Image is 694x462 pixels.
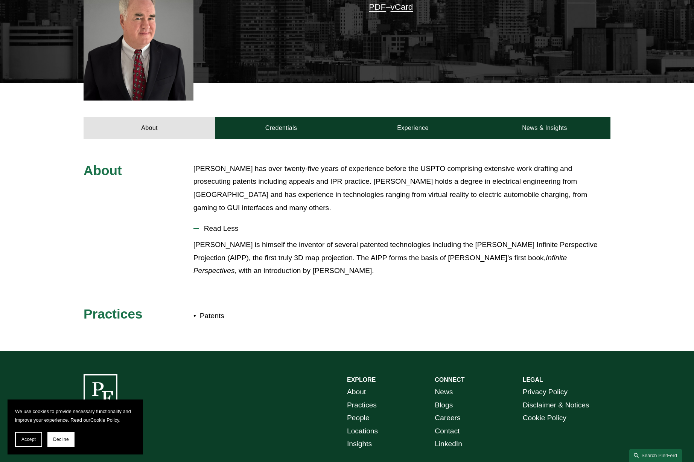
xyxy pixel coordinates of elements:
[435,399,453,412] a: Blogs
[479,117,610,139] a: News & Insights
[200,310,347,323] p: Patents
[347,399,377,412] a: Practices
[369,2,386,12] a: PDF
[347,377,376,383] strong: EXPLORE
[435,425,460,438] a: Contact
[435,438,462,451] a: LinkedIn
[347,425,378,438] a: Locations
[193,238,610,283] div: Read Less
[347,117,479,139] a: Experience
[21,437,36,442] span: Accept
[435,386,453,399] a: News
[435,377,464,383] strong: CONNECT
[193,162,610,214] p: [PERSON_NAME] has over twenty-five years of experience before the USPTO comprising extensive work...
[391,2,413,12] a: vCard
[193,238,610,278] p: [PERSON_NAME] is himself the inventor of several patented technologies including the [PERSON_NAME...
[215,117,347,139] a: Credentials
[47,432,75,447] button: Decline
[15,407,135,424] p: We use cookies to provide necessary functionality and improve your experience. Read our .
[523,386,568,399] a: Privacy Policy
[199,224,610,233] span: Read Less
[523,412,566,425] a: Cookie Policy
[347,386,366,399] a: About
[347,412,370,425] a: People
[347,438,372,451] a: Insights
[53,437,69,442] span: Decline
[84,163,122,178] span: About
[15,432,42,447] button: Accept
[523,377,543,383] strong: LEGAL
[84,117,215,139] a: About
[84,306,143,321] span: Practices
[523,399,589,412] a: Disclaimer & Notices
[90,417,119,423] a: Cookie Policy
[629,449,682,462] a: Search this site
[193,219,610,238] button: Read Less
[435,412,460,425] a: Careers
[8,399,143,454] section: Cookie banner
